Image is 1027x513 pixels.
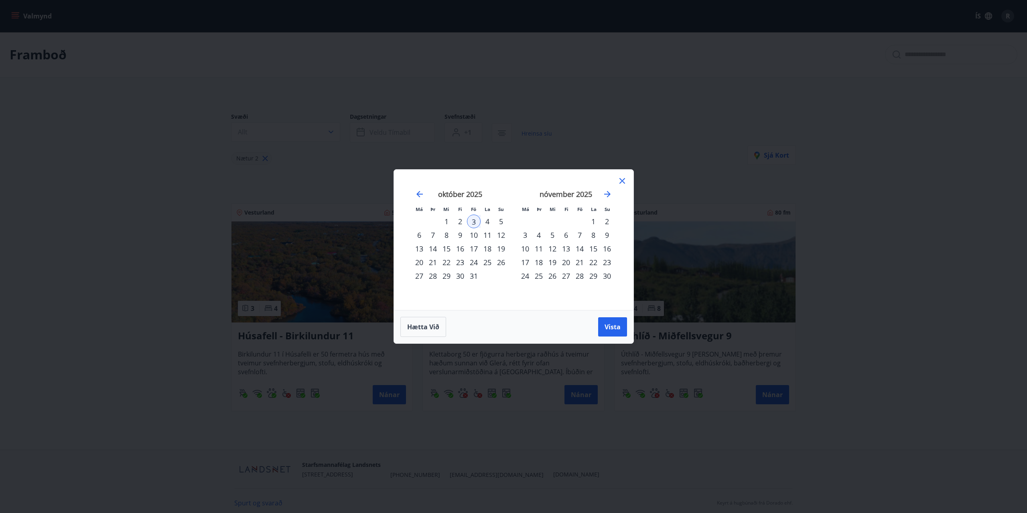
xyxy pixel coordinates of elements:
[573,255,587,269] td: Choose föstudagur, 21. nóvember 2025 as your check-out date. It’s available.
[494,228,508,242] td: Choose sunnudagur, 12. október 2025 as your check-out date. It’s available.
[559,242,573,255] div: 13
[426,255,440,269] div: 21
[559,269,573,283] td: Choose fimmtudagur, 27. nóvember 2025 as your check-out date. It’s available.
[559,255,573,269] div: 20
[546,228,559,242] div: 5
[573,228,587,242] td: Choose föstudagur, 7. nóvember 2025 as your check-out date. It’s available.
[587,242,600,255] td: Choose laugardagur, 15. nóvember 2025 as your check-out date. It’s available.
[467,215,481,228] div: 3
[494,215,508,228] div: 5
[600,215,614,228] td: Choose sunnudagur, 2. nóvember 2025 as your check-out date. It’s available.
[577,206,583,212] small: Fö
[532,228,546,242] div: 4
[467,242,481,255] td: Choose föstudagur, 17. október 2025 as your check-out date. It’s available.
[426,269,440,283] div: 28
[471,206,476,212] small: Fö
[600,269,614,283] div: 30
[522,206,529,212] small: Má
[518,269,532,283] td: Choose mánudagur, 24. nóvember 2025 as your check-out date. It’s available.
[412,228,426,242] td: Choose mánudagur, 6. október 2025 as your check-out date. It’s available.
[453,215,467,228] div: 2
[416,206,423,212] small: Má
[546,242,559,255] td: Choose miðvikudagur, 12. nóvember 2025 as your check-out date. It’s available.
[573,242,587,255] div: 14
[440,228,453,242] div: 8
[412,269,426,283] td: Choose mánudagur, 27. október 2025 as your check-out date. It’s available.
[467,228,481,242] div: 10
[591,206,597,212] small: La
[598,317,627,337] button: Vista
[564,206,568,212] small: Fi
[440,269,453,283] td: Choose miðvikudagur, 29. október 2025 as your check-out date. It’s available.
[546,269,559,283] td: Choose miðvikudagur, 26. nóvember 2025 as your check-out date. It’s available.
[537,206,542,212] small: Þr
[600,255,614,269] div: 23
[498,206,504,212] small: Su
[546,242,559,255] div: 12
[587,255,600,269] div: 22
[467,269,481,283] div: 31
[467,242,481,255] div: 17
[467,215,481,228] td: Selected as start date. föstudagur, 3. október 2025
[467,228,481,242] td: Choose föstudagur, 10. október 2025 as your check-out date. It’s available.
[443,206,449,212] small: Mi
[518,228,532,242] div: 3
[400,317,446,337] button: Hætta við
[494,228,508,242] div: 12
[573,269,587,283] td: Choose föstudagur, 28. nóvember 2025 as your check-out date. It’s available.
[518,242,532,255] div: 10
[573,242,587,255] td: Choose föstudagur, 14. nóvember 2025 as your check-out date. It’s available.
[481,242,494,255] td: Choose laugardagur, 18. október 2025 as your check-out date. It’s available.
[453,242,467,255] div: 16
[407,322,439,331] span: Hætta við
[412,242,426,255] div: 13
[404,179,624,300] div: Calendar
[440,269,453,283] div: 29
[426,228,440,242] div: 7
[453,228,467,242] td: Choose fimmtudagur, 9. október 2025 as your check-out date. It’s available.
[494,215,508,228] td: Choose sunnudagur, 5. október 2025 as your check-out date. It’s available.
[573,228,587,242] div: 7
[587,215,600,228] td: Choose laugardagur, 1. nóvember 2025 as your check-out date. It’s available.
[546,228,559,242] td: Choose miðvikudagur, 5. nóvember 2025 as your check-out date. It’s available.
[426,255,440,269] td: Choose þriðjudagur, 21. október 2025 as your check-out date. It’s available.
[481,215,494,228] td: Choose laugardagur, 4. október 2025 as your check-out date. It’s available.
[532,228,546,242] td: Choose þriðjudagur, 4. nóvember 2025 as your check-out date. It’s available.
[605,206,610,212] small: Su
[600,242,614,255] div: 16
[532,269,546,283] td: Choose þriðjudagur, 25. nóvember 2025 as your check-out date. It’s available.
[412,242,426,255] td: Choose mánudagur, 13. október 2025 as your check-out date. It’s available.
[426,228,440,242] td: Choose þriðjudagur, 7. október 2025 as your check-out date. It’s available.
[412,228,426,242] div: 6
[453,215,467,228] td: Choose fimmtudagur, 2. október 2025 as your check-out date. It’s available.
[550,206,556,212] small: Mi
[559,242,573,255] td: Choose fimmtudagur, 13. nóvember 2025 as your check-out date. It’s available.
[605,322,621,331] span: Vista
[573,269,587,283] div: 28
[587,255,600,269] td: Choose laugardagur, 22. nóvember 2025 as your check-out date. It’s available.
[481,255,494,269] td: Choose laugardagur, 25. október 2025 as your check-out date. It’s available.
[546,255,559,269] td: Choose miðvikudagur, 19. nóvember 2025 as your check-out date. It’s available.
[440,215,453,228] td: Choose miðvikudagur, 1. október 2025 as your check-out date. It’s available.
[426,242,440,255] td: Choose þriðjudagur, 14. október 2025 as your check-out date. It’s available.
[600,228,614,242] div: 9
[546,269,559,283] div: 26
[587,228,600,242] div: 8
[453,269,467,283] div: 30
[440,255,453,269] div: 22
[440,215,453,228] div: 1
[573,255,587,269] div: 21
[532,255,546,269] td: Choose þriðjudagur, 18. nóvember 2025 as your check-out date. It’s available.
[440,242,453,255] td: Choose miðvikudagur, 15. október 2025 as your check-out date. It’s available.
[600,242,614,255] td: Choose sunnudagur, 16. nóvember 2025 as your check-out date. It’s available.
[603,189,612,199] div: Move forward to switch to the next month.
[412,269,426,283] div: 27
[559,228,573,242] td: Choose fimmtudagur, 6. nóvember 2025 as your check-out date. It’s available.
[518,255,532,269] td: Choose mánudagur, 17. nóvember 2025 as your check-out date. It’s available.
[440,242,453,255] div: 15
[438,189,482,199] strong: október 2025
[412,255,426,269] div: 20
[426,269,440,283] td: Choose þriðjudagur, 28. október 2025 as your check-out date. It’s available.
[600,269,614,283] td: Choose sunnudagur, 30. nóvember 2025 as your check-out date. It’s available.
[532,255,546,269] div: 18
